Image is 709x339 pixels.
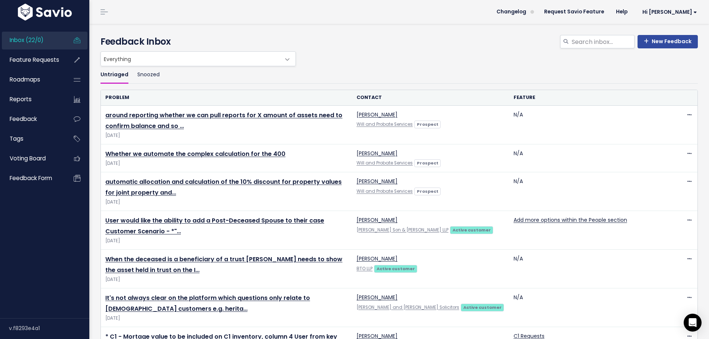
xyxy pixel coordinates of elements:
[2,51,62,68] a: Feature Requests
[538,6,610,17] a: Request Savio Feature
[100,66,128,84] a: Untriaged
[357,160,413,166] a: Will and Probate Services
[638,35,698,48] a: New Feedback
[414,120,441,128] a: Prospect
[10,76,40,83] span: Roadmaps
[105,150,285,158] a: Whether we automate the complex calculation for the 400
[357,150,397,157] a: [PERSON_NAME]
[105,198,348,206] span: [DATE]
[414,159,441,166] a: Prospect
[509,90,666,105] th: Feature
[357,294,397,301] a: [PERSON_NAME]
[357,304,459,310] a: [PERSON_NAME] and [PERSON_NAME] Solicitors
[100,51,296,66] span: Everything
[509,250,666,288] td: N/A
[105,178,342,197] a: automatic allocation and calculation of the 10% discount for property values for joint property and…
[10,174,52,182] span: Feedback form
[461,303,504,311] a: Active customer
[10,154,46,162] span: Voting Board
[610,6,633,17] a: Help
[357,216,397,224] a: [PERSON_NAME]
[357,227,448,233] a: [PERSON_NAME] Son & [PERSON_NAME] LLP
[100,35,698,48] h4: Feedback Inbox
[2,71,62,88] a: Roadmaps
[417,121,438,127] strong: Prospect
[101,90,352,105] th: Problem
[509,172,666,211] td: N/A
[105,132,348,140] span: [DATE]
[414,187,441,195] a: Prospect
[463,304,502,310] strong: Active customer
[374,265,417,272] a: Active customer
[2,32,62,49] a: Inbox (22/0)
[642,9,697,15] span: Hi [PERSON_NAME]
[2,150,62,167] a: Voting Board
[357,111,397,118] a: [PERSON_NAME]
[105,237,348,245] span: [DATE]
[509,288,666,327] td: N/A
[105,111,342,130] a: around reporting whether we can pull reports for X amount of assets need to confirm balance and so …
[10,95,32,103] span: Reports
[571,35,635,48] input: Search inbox...
[9,319,89,338] div: v.f8293e4a1
[100,66,698,84] ul: Filter feature requests
[10,56,59,64] span: Feature Requests
[105,216,324,236] a: User would like the ability to add a Post-Deceased Spouse to their case Customer Scenario - *"…
[352,90,509,105] th: Contact
[105,294,310,313] a: It's not always clear on the platform which questions only relate to [DEMOGRAPHIC_DATA] customers...
[137,66,160,84] a: Snoozed
[10,36,44,44] span: Inbox (22/0)
[357,188,413,194] a: Will and Probate Services
[357,178,397,185] a: [PERSON_NAME]
[684,314,702,332] div: Open Intercom Messenger
[101,52,281,66] span: Everything
[357,121,413,127] a: Will and Probate Services
[633,6,703,18] a: Hi [PERSON_NAME]
[105,276,348,284] span: [DATE]
[105,160,348,167] span: [DATE]
[2,130,62,147] a: Tags
[16,4,74,20] img: logo-white.9d6f32f41409.svg
[2,170,62,187] a: Feedback form
[417,160,438,166] strong: Prospect
[357,255,397,262] a: [PERSON_NAME]
[10,115,37,123] span: Feedback
[105,314,348,322] span: [DATE]
[377,266,415,272] strong: Active customer
[105,255,342,274] a: When the deceased is a beneficiary of a trust [PERSON_NAME] needs to show the asset held in trust...
[496,9,526,15] span: Changelog
[509,144,666,172] td: N/A
[450,226,493,233] a: Active customer
[509,106,666,144] td: N/A
[2,91,62,108] a: Reports
[514,216,627,224] a: Add more options within the People section
[357,266,373,272] a: BTO LLP
[10,135,23,143] span: Tags
[453,227,491,233] strong: Active customer
[417,188,438,194] strong: Prospect
[2,111,62,128] a: Feedback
